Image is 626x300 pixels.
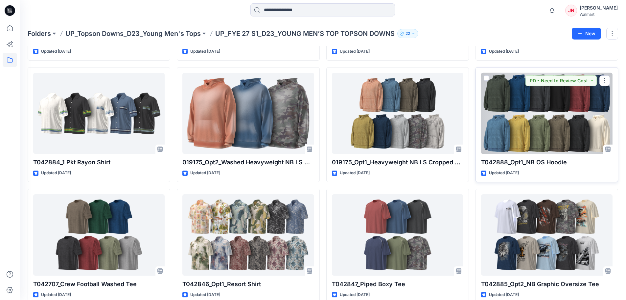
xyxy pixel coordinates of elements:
p: Updated [DATE] [340,291,370,298]
p: Updated [DATE] [41,48,71,55]
p: Updated [DATE] [340,170,370,177]
a: T042888_Opt1_NB OS Hoodie [481,73,613,154]
p: 22 [406,30,410,37]
p: Updated [DATE] [190,170,220,177]
a: T042846_Opt1_Resort Shirt [182,194,314,276]
button: New [572,28,601,40]
a: 019175_Opt2_Washed Heavyweight NB LS Cropped Hoodie [182,73,314,154]
div: [PERSON_NAME] [580,4,618,12]
p: T042884_1 Pkt Rayon Shirt [33,158,165,167]
div: Walmart [580,12,618,17]
p: T042885_Opt2_NB Graphic Oversize Tee [481,280,613,289]
a: UP_Topson Downs_D23_Young Men's Tops [65,29,201,38]
p: Updated [DATE] [489,48,519,55]
p: 019175_Opt2_Washed Heavyweight NB LS Cropped Hoodie [182,158,314,167]
button: 22 [397,29,418,38]
p: T042707_Crew Football Washed Tee [33,280,165,289]
p: Updated [DATE] [489,291,519,298]
p: T042847_Piped Boxy Tee [332,280,463,289]
p: Updated [DATE] [340,48,370,55]
p: Updated [DATE] [489,170,519,177]
a: Folders [28,29,51,38]
a: T042847_Piped Boxy Tee [332,194,463,276]
a: T042707_Crew Football Washed Tee [33,194,165,276]
a: T042885_Opt2_NB Graphic Oversize Tee [481,194,613,276]
p: 019175_Opt1_Heavyweight NB LS Cropped Hoodie [332,158,463,167]
p: Updated [DATE] [190,48,220,55]
p: Updated [DATE] [41,291,71,298]
p: T042888_Opt1_NB OS Hoodie [481,158,613,167]
a: 019175_Opt1_Heavyweight NB LS Cropped Hoodie [332,73,463,154]
p: UP_FYE 27 S1_D23_YOUNG MEN’S TOP TOPSON DOWNS [215,29,395,38]
p: T042846_Opt1_Resort Shirt [182,280,314,289]
div: JN [565,5,577,16]
p: Updated [DATE] [41,170,71,177]
a: T042884_1 Pkt Rayon Shirt [33,73,165,154]
p: Updated [DATE] [190,291,220,298]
